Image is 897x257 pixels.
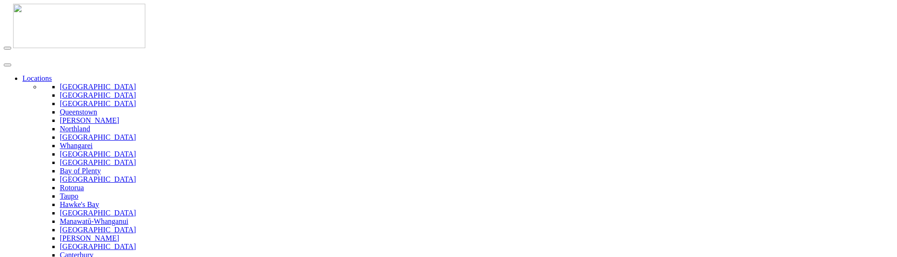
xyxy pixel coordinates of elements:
[60,200,99,208] a: Hawke's Bay
[60,150,136,158] a: [GEOGRAPHIC_DATA]
[60,226,136,234] a: [GEOGRAPHIC_DATA]
[60,108,97,116] a: Queenstown
[60,209,136,217] a: [GEOGRAPHIC_DATA]
[60,234,119,242] a: [PERSON_NAME]
[4,50,119,56] img: new-zealand-venues-text.png
[60,133,136,141] a: [GEOGRAPHIC_DATA]
[60,125,90,133] a: Northland
[60,158,136,166] a: [GEOGRAPHIC_DATA]
[60,184,84,192] a: Rotorua
[60,175,136,183] a: [GEOGRAPHIC_DATA]
[60,192,78,200] a: Taupo
[60,243,136,250] a: [GEOGRAPHIC_DATA]
[60,100,136,107] a: [GEOGRAPHIC_DATA]
[13,4,145,48] img: nzv-logo.png
[60,83,136,91] a: [GEOGRAPHIC_DATA]
[22,74,52,82] a: Locations
[60,142,93,150] a: Whangarei
[60,167,101,175] a: Bay of Plenty
[60,116,119,124] a: [PERSON_NAME]
[60,91,136,99] a: [GEOGRAPHIC_DATA]
[60,217,128,225] a: Manawatū-Whanganui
